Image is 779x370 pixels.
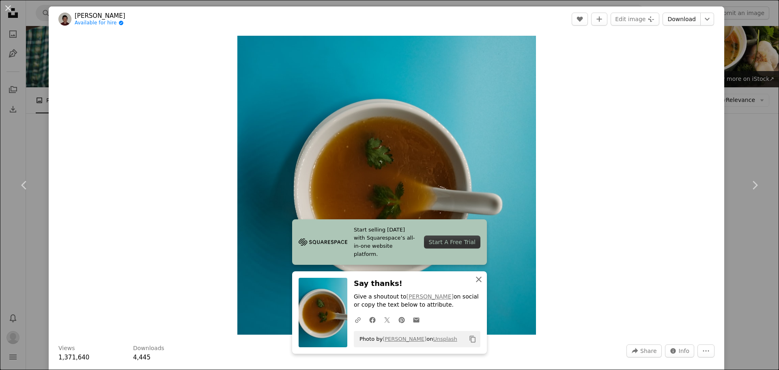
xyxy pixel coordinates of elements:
a: [PERSON_NAME] [75,12,125,20]
button: Share this image [626,344,661,357]
span: 4,445 [133,354,151,361]
a: Share on Twitter [380,312,394,328]
img: Go to Ryutaro Uozumi's profile [58,13,71,26]
a: Download [663,13,701,26]
a: Share over email [409,312,424,328]
span: Info [679,345,690,357]
button: Like [572,13,588,26]
button: Zoom in on this image [237,36,536,335]
button: Copy to clipboard [466,332,480,346]
img: file-1705255347840-230a6ab5bca9image [299,236,347,248]
a: Next [730,146,779,224]
span: Share [640,345,656,357]
h3: Views [58,344,75,353]
a: Unsplash [433,336,457,342]
button: Stats about this image [665,344,695,357]
p: Give a shoutout to on social or copy the text below to attribute. [354,293,480,309]
button: More Actions [697,344,714,357]
h3: Downloads [133,344,164,353]
button: Add to Collection [591,13,607,26]
div: Start A Free Trial [424,236,480,249]
a: Available for hire [75,20,125,26]
span: Photo by on [355,333,457,346]
button: Choose download size [700,13,714,26]
a: Share on Facebook [365,312,380,328]
span: 1,371,640 [58,354,89,361]
a: Share on Pinterest [394,312,409,328]
h3: Say thanks! [354,278,480,290]
a: [PERSON_NAME] [383,336,426,342]
a: Start selling [DATE] with Squarespace’s all-in-one website platform.Start A Free Trial [292,219,487,265]
button: Edit image [611,13,659,26]
img: soup in white ceramic bowl [237,36,536,335]
span: Start selling [DATE] with Squarespace’s all-in-one website platform. [354,226,417,258]
a: [PERSON_NAME] [407,293,454,300]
